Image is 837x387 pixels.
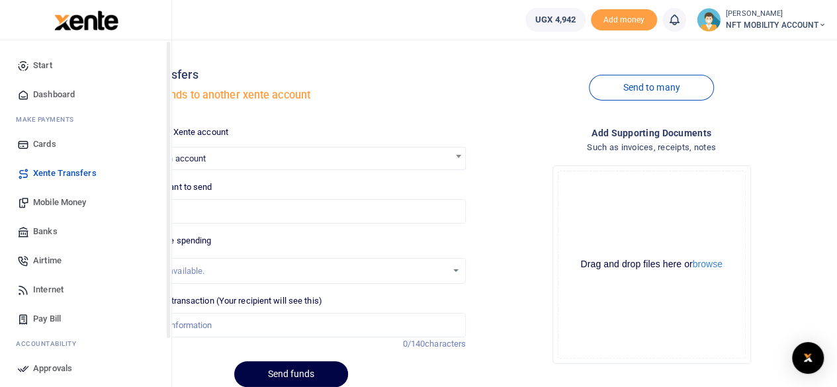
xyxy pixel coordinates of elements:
[33,59,52,72] span: Start
[520,8,591,32] li: Wallet ballance
[126,265,447,278] div: No options available.
[425,339,466,349] span: characters
[33,362,72,375] span: Approvals
[525,8,586,32] a: UGX 4,942
[11,333,161,354] li: Ac
[11,304,161,333] a: Pay Bill
[11,159,161,188] a: Xente Transfers
[116,67,466,82] h4: Xente transfers
[11,275,161,304] a: Internet
[26,339,76,349] span: countability
[792,342,824,374] div: Open Intercom Messenger
[591,9,657,31] li: Toup your wallet
[552,165,751,364] div: File Uploader
[116,147,466,170] span: Search for an account
[116,89,466,102] h5: Transfer funds to another xente account
[726,9,826,20] small: [PERSON_NAME]
[33,196,86,209] span: Mobile Money
[33,88,75,101] span: Dashboard
[116,199,466,224] input: UGX
[33,225,58,238] span: Banks
[33,138,56,151] span: Cards
[116,148,465,168] span: Search for an account
[591,14,657,24] a: Add money
[535,13,576,26] span: UGX 4,942
[33,167,97,180] span: Xente Transfers
[697,8,721,32] img: profile-user
[116,313,466,338] input: Enter extra information
[403,339,425,349] span: 0/140
[54,11,118,30] img: logo-large
[33,312,61,325] span: Pay Bill
[11,217,161,246] a: Banks
[33,283,64,296] span: Internet
[33,254,62,267] span: Airtime
[11,109,161,130] li: M
[11,246,161,275] a: Airtime
[589,75,713,101] a: Send to many
[558,258,745,271] div: Drag and drop files here or
[11,51,161,80] a: Start
[11,354,161,383] a: Approvals
[697,8,826,32] a: profile-user [PERSON_NAME] NFT MOBILITY ACCOUNT
[591,9,657,31] span: Add money
[476,126,826,140] h4: Add supporting Documents
[22,114,74,124] span: ake Payments
[726,19,826,31] span: NFT MOBILITY ACCOUNT
[11,80,161,109] a: Dashboard
[53,15,118,24] a: logo-small logo-large logo-large
[693,259,723,269] button: browse
[234,361,348,387] button: Send funds
[11,188,161,217] a: Mobile Money
[11,130,161,159] a: Cards
[116,294,322,308] label: Memo for this transaction (Your recipient will see this)
[476,140,826,155] h4: Such as invoices, receipts, notes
